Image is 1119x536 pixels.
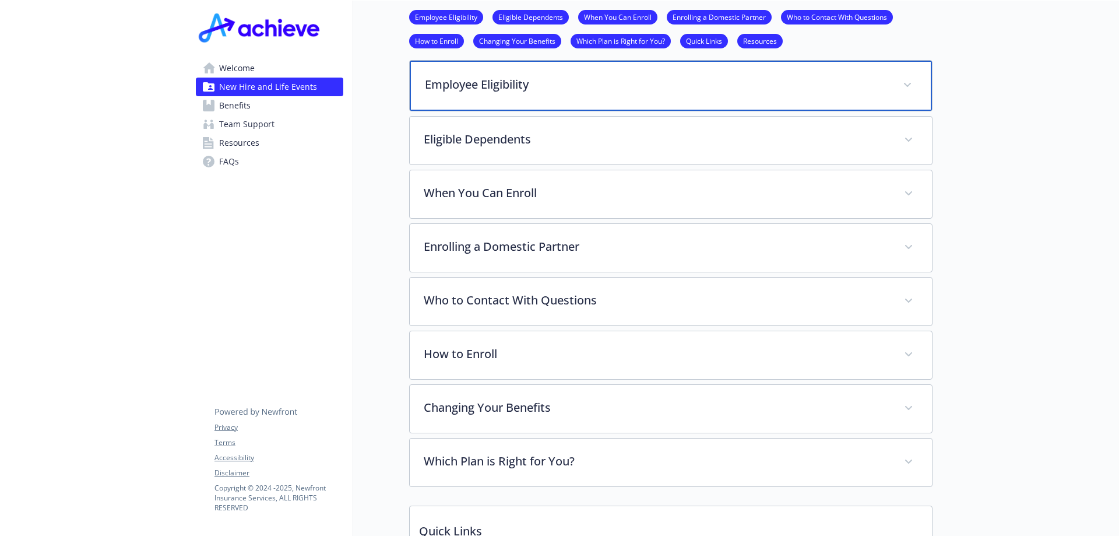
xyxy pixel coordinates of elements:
[410,61,932,111] div: Employee Eligibility
[424,399,890,416] p: Changing Your Benefits
[196,115,343,134] a: Team Support
[196,78,343,96] a: New Hire and Life Events
[196,96,343,115] a: Benefits
[214,483,343,513] p: Copyright © 2024 - 2025 , Newfront Insurance Services, ALL RIGHTS RESERVED
[410,439,932,486] div: Which Plan is Right for You?
[214,468,343,478] a: Disclaimer
[410,224,932,272] div: Enrolling a Domestic Partner
[737,35,783,46] a: Resources
[410,385,932,433] div: Changing Your Benefits
[196,152,343,171] a: FAQs
[214,453,343,463] a: Accessibility
[571,35,671,46] a: Which Plan is Right for You?
[219,115,275,134] span: Team Support
[492,11,569,22] a: Eligible Dependents
[424,453,890,470] p: Which Plan is Right for You?
[410,117,932,164] div: Eligible Dependents
[473,35,561,46] a: Changing Your Benefits
[409,35,464,46] a: How to Enroll
[410,331,932,379] div: How to Enroll
[578,11,657,22] a: When You Can Enroll
[424,184,890,202] p: When You Can Enroll
[219,96,251,115] span: Benefits
[410,278,932,325] div: Who to Contact With Questions
[219,78,317,96] span: New Hire and Life Events
[424,345,890,363] p: How to Enroll
[219,134,259,152] span: Resources
[424,238,890,255] p: Enrolling a Domestic Partner
[214,422,343,433] a: Privacy
[196,59,343,78] a: Welcome
[781,11,893,22] a: Who to Contact With Questions
[425,76,889,93] p: Employee Eligibility
[409,11,483,22] a: Employee Eligibility
[214,437,343,448] a: Terms
[424,131,890,148] p: Eligible Dependents
[680,35,728,46] a: Quick Links
[667,11,772,22] a: Enrolling a Domestic Partner
[219,152,239,171] span: FAQs
[219,59,255,78] span: Welcome
[410,170,932,218] div: When You Can Enroll
[424,292,890,309] p: Who to Contact With Questions
[196,134,343,152] a: Resources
